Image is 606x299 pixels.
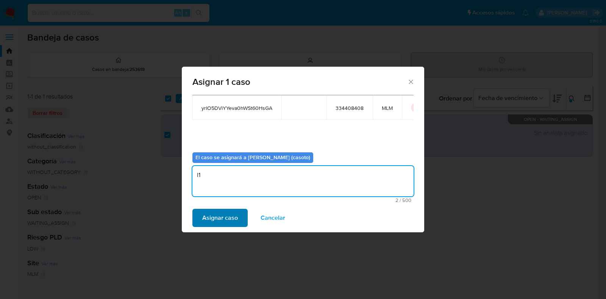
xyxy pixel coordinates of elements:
[382,105,393,111] span: MLM
[192,209,248,227] button: Asignar caso
[182,67,424,232] div: assign-modal
[407,78,414,85] button: Cerrar ventana
[336,105,364,111] span: 334408408
[201,105,272,111] span: yrIO5DViYYeva0hWSt60HsGA
[192,77,407,86] span: Asignar 1 caso
[195,198,411,203] span: Máximo 500 caracteres
[195,153,310,161] b: El caso se asignará a [PERSON_NAME] (casoto)
[202,210,238,226] span: Asignar caso
[261,210,285,226] span: Cancelar
[192,166,414,196] textarea: l1
[251,209,295,227] button: Cancelar
[411,103,420,112] button: icon-button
